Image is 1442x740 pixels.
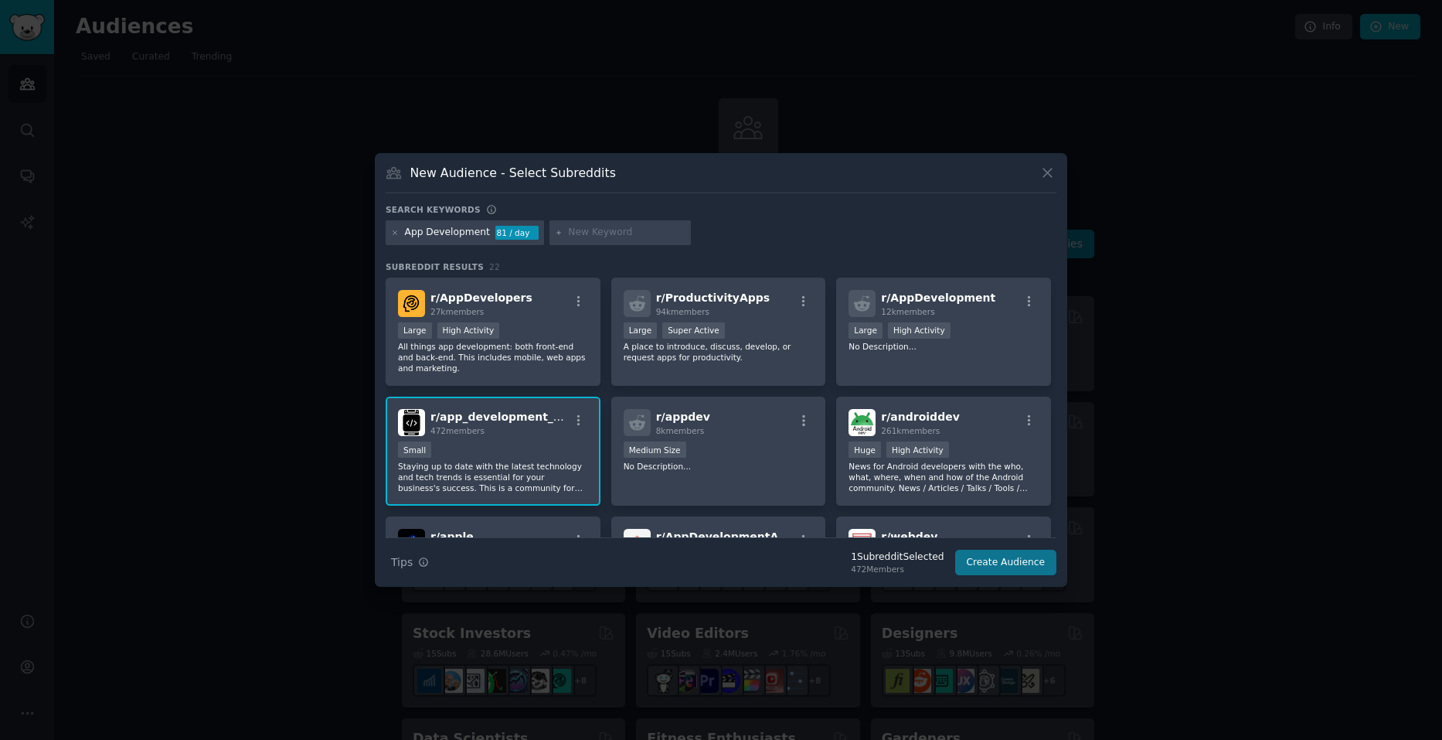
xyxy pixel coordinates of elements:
div: High Activity [888,322,951,339]
div: Huge [849,442,881,458]
span: r/ ProductivityApps [656,292,770,304]
span: r/ AppDevelopment [881,292,995,304]
span: r/ webdev [881,530,937,543]
p: All things app development: both front-end and back-end. This includes mobile, web apps and marke... [398,341,588,373]
img: apple [398,529,425,556]
p: A place to introduce, discuss, develop, or request apps for productivity. [624,341,814,363]
div: 1 Subreddit Selected [851,551,944,564]
div: High Activity [886,442,949,458]
span: r/ apple [430,530,474,543]
div: Large [624,322,658,339]
span: r/ AppDevelopmentAcademy [656,530,826,543]
div: Medium Size [624,442,686,458]
img: androiddev [849,409,876,436]
img: webdev [849,529,876,556]
span: Tips [391,554,413,571]
p: No Description... [849,341,1039,352]
button: Tips [386,549,434,576]
span: 8k members [656,426,705,435]
p: Staying up to date with the latest technology and tech trends is essential for your business's su... [398,461,588,493]
h3: Search keywords [386,204,481,215]
div: Large [849,322,883,339]
img: app_development_usa [398,409,425,436]
span: 22 [489,262,500,271]
span: r/ androiddev [881,411,959,423]
span: 12k members [881,307,934,316]
div: Small [398,442,431,458]
div: 472 Members [851,564,944,575]
p: No Description... [624,461,814,472]
p: News for Android developers with the who, what, where, when and how of the Android community. New... [849,461,1039,493]
span: Subreddit Results [386,261,484,272]
h3: New Audience - Select Subreddits [410,165,616,181]
span: r/ appdev [656,411,710,423]
div: Super Active [662,322,725,339]
input: New Keyword [568,226,685,240]
span: 94k members [656,307,709,316]
img: AppDevelopers [398,290,425,317]
span: 27k members [430,307,484,316]
span: 472 members [430,426,485,435]
div: High Activity [437,322,500,339]
span: r/ AppDevelopers [430,292,532,304]
div: App Development [405,226,490,240]
img: AppDevelopmentAcademy [624,529,651,556]
div: Large [398,322,432,339]
button: Create Audience [955,550,1057,576]
div: 81 / day [495,226,539,240]
span: 261k members [881,426,940,435]
span: r/ app_development_usa [430,411,575,423]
